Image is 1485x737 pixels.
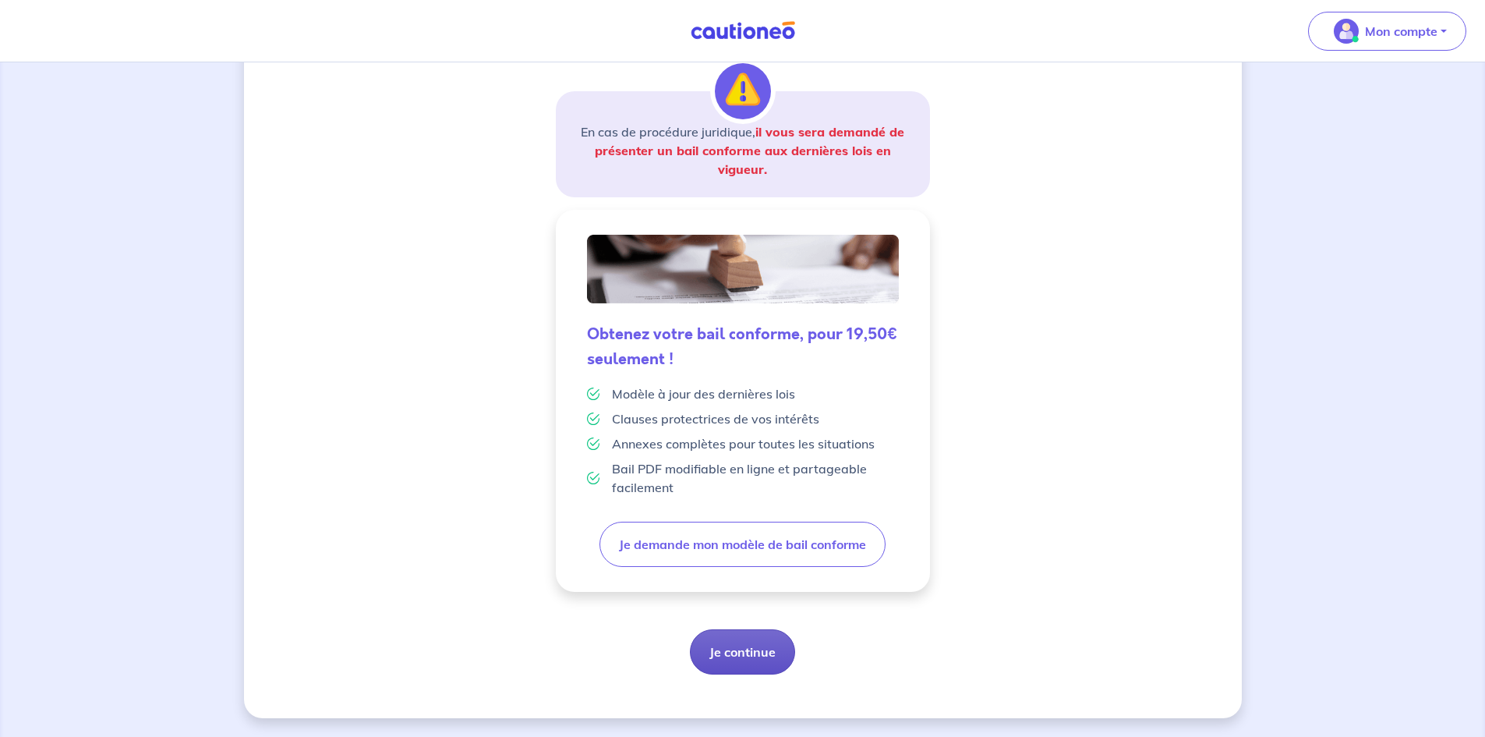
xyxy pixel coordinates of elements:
p: Mon compte [1365,22,1437,41]
img: illu_alert.svg [715,63,771,119]
button: illu_account_valid_menu.svgMon compte [1308,12,1466,51]
img: Cautioneo [684,21,801,41]
p: Annexes complètes pour toutes les situations [612,434,875,453]
h5: Obtenez votre bail conforme, pour 19,50€ seulement ! [587,322,899,372]
button: Je continue [690,629,795,675]
strong: il vous sera demandé de présenter un bail conforme aux dernières lois en vigueur. [595,124,905,177]
img: valid-lease.png [587,235,899,303]
button: Je demande mon modèle de bail conforme [599,522,886,567]
p: En cas de procédure juridique, [575,122,911,179]
p: Clauses protectrices de vos intérêts [612,409,819,428]
p: Bail PDF modifiable en ligne et partageable facilement [612,459,899,497]
p: Modèle à jour des dernières lois [612,384,795,403]
img: illu_account_valid_menu.svg [1334,19,1359,44]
